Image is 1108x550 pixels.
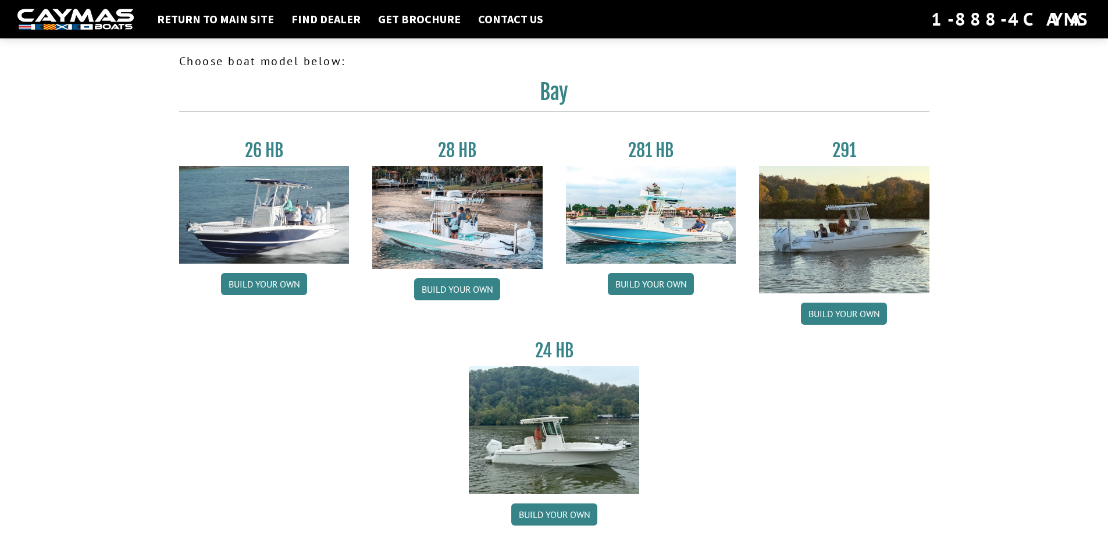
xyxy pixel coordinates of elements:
a: Build your own [801,303,887,325]
a: Build your own [221,273,307,295]
img: 28-hb-twin.jpg [566,166,736,264]
h2: Bay [179,79,929,112]
a: Contact Us [472,12,549,27]
a: Build your own [511,503,597,526]
h3: 281 HB [566,140,736,161]
h3: 26 HB [179,140,350,161]
h3: 291 [759,140,929,161]
h3: 24 HB [469,340,639,361]
a: Return to main site [151,12,280,27]
a: Build your own [608,273,694,295]
img: white-logo-c9c8dbefe5ff5ceceb0f0178aa75bf4bb51f6bca0971e226c86eb53dfe498488.png [17,9,134,30]
a: Find Dealer [286,12,366,27]
img: 291_Thumbnail.jpg [759,166,929,293]
a: Build your own [414,278,500,300]
img: 28_hb_thumbnail_for_caymas_connect.jpg [372,166,543,269]
img: 24_HB_thumbnail.jpg [469,366,639,494]
p: Choose boat model below: [179,52,929,70]
div: 1-888-4CAYMAS [931,6,1091,32]
img: 26_new_photo_resized.jpg [179,166,350,264]
a: Get Brochure [372,12,466,27]
h3: 28 HB [372,140,543,161]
